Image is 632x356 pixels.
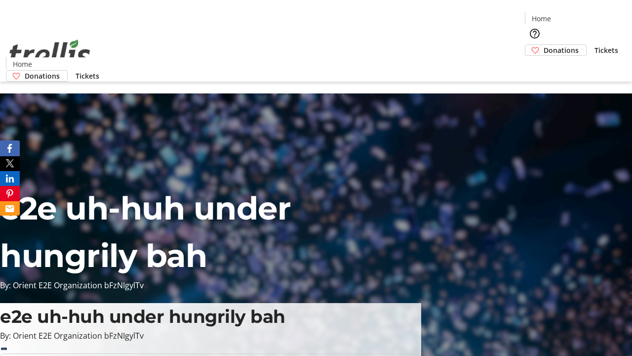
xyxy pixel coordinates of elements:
[25,71,60,81] span: Donations
[525,13,557,24] a: Home
[68,71,107,81] a: Tickets
[6,59,38,69] a: Home
[6,29,94,78] img: Orient E2E Organization bFzNIgylTv's Logo
[532,13,551,24] span: Home
[525,24,545,44] button: Help
[525,44,587,56] a: Donations
[594,45,618,55] span: Tickets
[6,70,68,82] a: Donations
[13,59,32,69] span: Home
[587,45,626,55] a: Tickets
[544,45,579,55] span: Donations
[525,56,545,76] button: Cart
[76,71,99,81] span: Tickets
